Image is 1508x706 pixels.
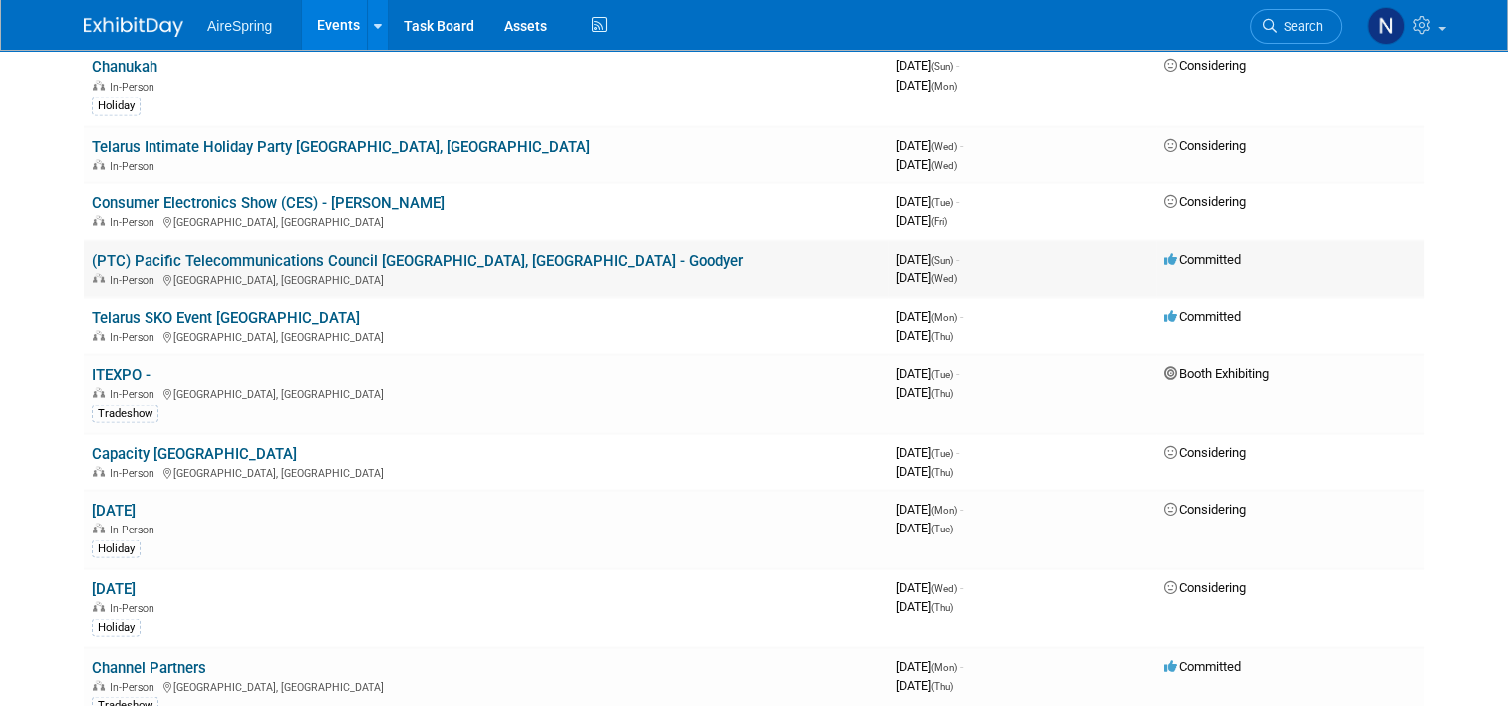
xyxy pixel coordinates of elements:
[931,140,957,151] span: (Wed)
[110,680,160,693] span: In-Person
[110,159,160,172] span: In-Person
[931,215,947,226] span: (Fri)
[896,308,963,323] span: [DATE]
[896,193,959,208] span: [DATE]
[931,196,953,207] span: (Tue)
[92,579,136,597] a: [DATE]
[1164,579,1246,594] span: Considering
[92,501,136,519] a: [DATE]
[956,251,959,266] span: -
[92,618,141,636] div: Holiday
[931,447,953,458] span: (Tue)
[92,327,880,343] div: [GEOGRAPHIC_DATA], [GEOGRAPHIC_DATA]
[93,466,105,476] img: In-Person Event
[896,58,959,73] span: [DATE]
[110,601,160,614] span: In-Person
[92,193,445,211] a: Consumer Electronics Show (CES) - [PERSON_NAME]
[896,463,953,478] span: [DATE]
[960,501,963,516] span: -
[956,193,959,208] span: -
[956,444,959,459] span: -
[93,523,105,532] img: In-Person Event
[92,404,158,422] div: Tradeshow
[92,463,880,479] div: [GEOGRAPHIC_DATA], [GEOGRAPHIC_DATA]
[896,269,957,284] span: [DATE]
[93,273,105,283] img: In-Person Event
[110,523,160,535] span: In-Person
[1164,251,1241,266] span: Committed
[92,658,206,676] a: Channel Partners
[1164,444,1246,459] span: Considering
[92,270,880,286] div: [GEOGRAPHIC_DATA], [GEOGRAPHIC_DATA]
[931,311,957,322] span: (Mon)
[896,384,953,399] span: [DATE]
[896,251,959,266] span: [DATE]
[931,523,953,533] span: (Tue)
[956,365,959,380] span: -
[93,601,105,611] img: In-Person Event
[931,661,957,672] span: (Mon)
[1367,7,1405,45] img: Natalie Pyron
[93,330,105,340] img: In-Person Event
[960,658,963,673] span: -
[931,582,957,593] span: (Wed)
[110,215,160,228] span: In-Person
[92,58,157,76] a: Chanukah
[931,680,953,691] span: (Thu)
[93,680,105,690] img: In-Person Event
[207,18,272,34] span: AireSpring
[92,365,151,383] a: ITEXPO -
[1250,9,1342,44] a: Search
[931,387,953,398] span: (Thu)
[896,677,953,692] span: [DATE]
[1277,19,1323,34] span: Search
[110,330,160,343] span: In-Person
[931,504,957,515] span: (Mon)
[1164,193,1246,208] span: Considering
[896,658,963,673] span: [DATE]
[1164,365,1269,380] span: Booth Exhibiting
[84,17,183,37] img: ExhibitDay
[92,444,297,462] a: Capacity [GEOGRAPHIC_DATA]
[92,212,880,228] div: [GEOGRAPHIC_DATA], [GEOGRAPHIC_DATA]
[956,58,959,73] span: -
[896,501,963,516] span: [DATE]
[960,137,963,152] span: -
[896,444,959,459] span: [DATE]
[931,254,953,265] span: (Sun)
[1164,58,1246,73] span: Considering
[92,677,880,693] div: [GEOGRAPHIC_DATA], [GEOGRAPHIC_DATA]
[960,579,963,594] span: -
[92,308,360,326] a: Telarus SKO Event [GEOGRAPHIC_DATA]
[896,212,947,227] span: [DATE]
[110,273,160,286] span: In-Person
[931,80,957,91] span: (Mon)
[92,384,880,400] div: [GEOGRAPHIC_DATA], [GEOGRAPHIC_DATA]
[93,159,105,169] img: In-Person Event
[92,96,141,114] div: Holiday
[1164,308,1241,323] span: Committed
[896,365,959,380] span: [DATE]
[931,466,953,477] span: (Thu)
[93,80,105,90] img: In-Person Event
[92,539,141,557] div: Holiday
[896,156,957,171] span: [DATE]
[92,251,743,269] a: (PTC) Pacific Telecommunications Council [GEOGRAPHIC_DATA], [GEOGRAPHIC_DATA] - Goodyer
[93,387,105,397] img: In-Person Event
[896,137,963,152] span: [DATE]
[896,598,953,613] span: [DATE]
[896,327,953,342] span: [DATE]
[110,80,160,93] span: In-Person
[896,520,953,534] span: [DATE]
[110,387,160,400] span: In-Person
[960,308,963,323] span: -
[931,368,953,379] span: (Tue)
[1164,501,1246,516] span: Considering
[931,159,957,170] span: (Wed)
[931,272,957,283] span: (Wed)
[1164,658,1241,673] span: Committed
[896,77,957,92] span: [DATE]
[931,330,953,341] span: (Thu)
[92,137,590,155] a: Telarus Intimate Holiday Party [GEOGRAPHIC_DATA], [GEOGRAPHIC_DATA]
[931,601,953,612] span: (Thu)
